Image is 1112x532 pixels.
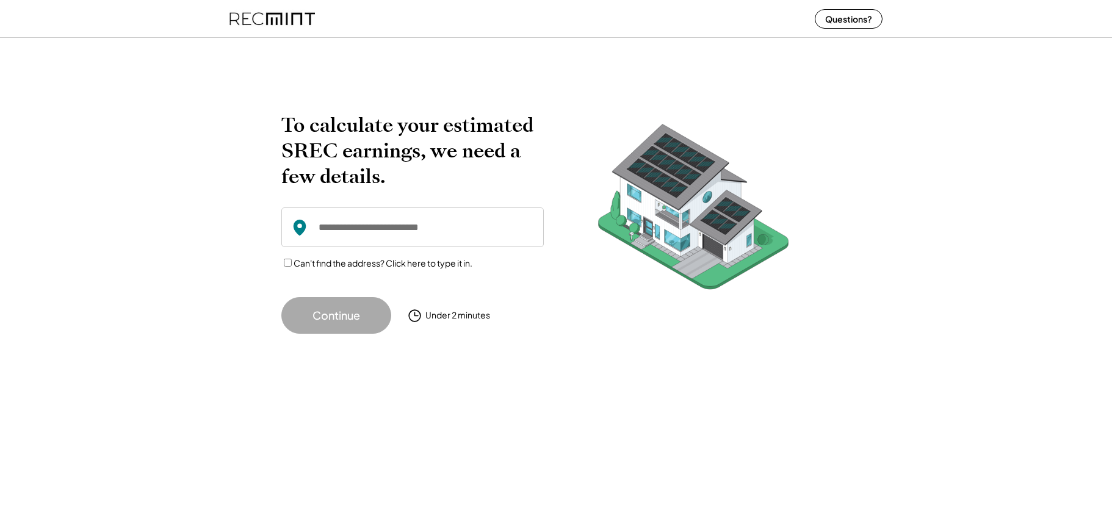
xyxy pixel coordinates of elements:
[229,2,315,35] img: recmint-logotype%403x%20%281%29.jpeg
[281,112,544,189] h2: To calculate your estimated SREC earnings, we need a few details.
[574,112,812,308] img: RecMintArtboard%207.png
[425,309,490,322] div: Under 2 minutes
[294,257,472,268] label: Can't find the address? Click here to type it in.
[281,297,391,334] button: Continue
[815,9,883,29] button: Questions?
